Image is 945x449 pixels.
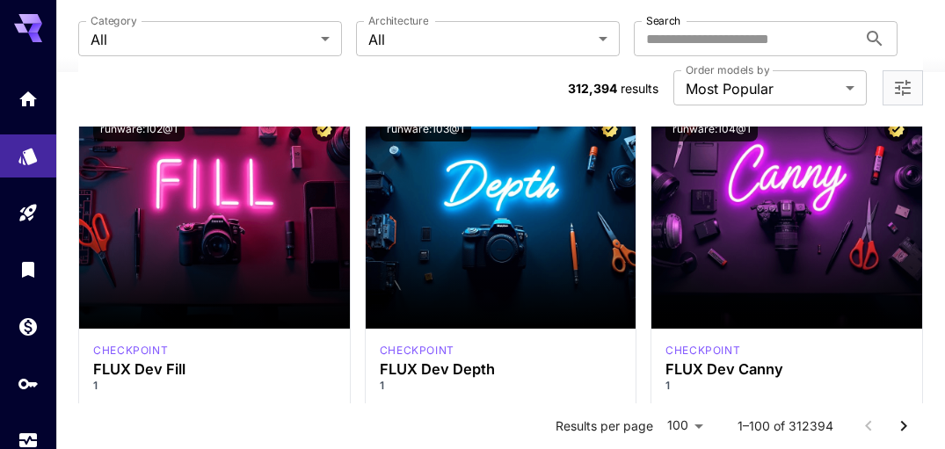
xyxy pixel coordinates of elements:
[93,343,168,358] p: checkpoint
[312,118,336,141] button: Certified Model – Vetted for best performance and includes a commercial license.
[380,118,471,141] button: runware:103@1
[18,258,39,280] div: Library
[380,343,454,358] div: FLUX.1 D
[93,118,185,141] button: runware:102@1
[686,78,839,99] span: Most Popular
[93,378,335,394] p: 1
[884,118,908,141] button: Certified Model – Vetted for best performance and includes a commercial license.
[665,118,758,141] button: runware:104@1
[368,29,592,50] span: All
[18,88,39,110] div: Home
[738,417,833,435] p: 1–100 of 312394
[380,378,622,394] p: 1
[18,315,39,337] div: Wallet
[892,77,913,99] button: Open more filters
[660,413,709,438] div: 100
[368,13,428,28] label: Architecture
[18,373,39,395] div: API Keys
[665,378,907,394] p: 1
[621,81,658,96] span: results
[91,29,314,50] span: All
[93,343,168,358] div: FLUX.1 D
[646,13,680,28] label: Search
[665,343,740,358] p: checkpoint
[93,361,335,378] h3: FLUX Dev Fill
[556,417,653,435] p: Results per page
[380,361,622,378] h3: FLUX Dev Depth
[686,62,769,77] label: Order models by
[665,361,907,378] h3: FLUX Dev Canny
[665,343,740,358] div: FLUX.1 D
[568,81,617,96] span: 312,394
[18,140,39,162] div: Models
[91,13,137,28] label: Category
[18,202,39,224] div: Playground
[380,343,454,358] p: checkpoint
[886,409,921,444] button: Go to next page
[598,118,622,141] button: Certified Model – Vetted for best performance and includes a commercial license.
